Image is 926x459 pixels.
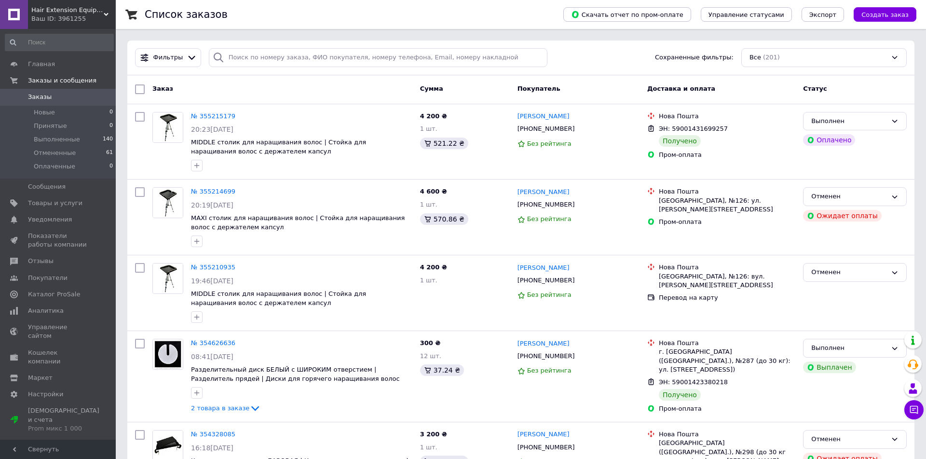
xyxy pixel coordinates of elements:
div: Выплачен [803,362,856,373]
span: Скачать отчет по пром-оплате [571,10,683,19]
span: Аналитика [28,306,64,315]
div: Отменен [811,267,887,278]
div: Перевод на карту [659,293,795,302]
img: Фото товару [153,264,183,293]
span: Все [749,53,761,62]
div: Выполнен [811,116,887,126]
h1: Список заказов [145,9,228,20]
div: [PHONE_NUMBER] [516,123,577,135]
span: Заказы и сообщения [28,76,96,85]
div: [PHONE_NUMBER] [516,350,577,362]
a: № 355215179 [191,112,235,120]
span: 2 товара в заказе [191,404,249,412]
span: Hair Extension Equipment [31,6,104,14]
span: Без рейтинга [527,367,572,374]
span: Сохраненные фильтры: [655,53,734,62]
input: Поиск [5,34,114,51]
span: Управление сайтом [28,323,89,340]
span: [DEMOGRAPHIC_DATA] и счета [28,406,99,433]
a: Создать заказ [844,11,916,18]
div: [PHONE_NUMBER] [516,198,577,211]
span: Кошелек компании [28,348,89,366]
a: № 354626636 [191,339,235,347]
span: Заказы [28,93,52,101]
span: 12 шт. [420,352,441,360]
a: [PERSON_NAME] [517,112,570,121]
a: Фото товару [152,339,183,370]
div: 521.22 ₴ [420,138,468,149]
img: Фото товару [153,188,183,218]
a: Фото товару [152,112,183,143]
div: Ваш ID: 3961255 [31,14,116,23]
button: Скачать отчет по пром-оплате [563,7,691,22]
span: Маркет [28,374,53,382]
span: Отзывы [28,257,54,265]
div: Оплачено [803,134,855,146]
a: [PERSON_NAME] [517,188,570,197]
span: Показатели работы компании [28,232,89,249]
div: Prom микс 1 000 [28,424,99,433]
span: Товары и услуги [28,199,82,208]
span: 1 шт. [420,125,437,132]
button: Создать заказ [854,7,916,22]
span: 16:18[DATE] [191,444,233,452]
span: 1 шт. [420,444,437,451]
button: Управление статусами [701,7,792,22]
a: 2 товара в заказе [191,404,261,412]
div: [PHONE_NUMBER] [516,274,577,287]
span: Покупатель [517,85,560,92]
a: Фото товару [152,187,183,218]
button: Экспорт [802,7,844,22]
div: Нова Пошта [659,339,795,348]
div: Нова Пошта [659,263,795,272]
span: 20:19[DATE] [191,201,233,209]
button: Чат с покупателем [904,400,924,419]
div: Получено [659,135,701,147]
span: Каталог ProSale [28,290,80,299]
span: 61 [106,149,113,157]
span: Без рейтинга [527,140,572,147]
span: Покупатели [28,274,68,282]
div: 570.86 ₴ [420,213,468,225]
div: Нова Пошта [659,112,795,121]
a: MIDDLE столик для наращивания волос | Стойка для наращивания волос с держателем капсул [191,139,366,155]
span: 08:41[DATE] [191,353,233,361]
span: Управление статусами [708,11,784,18]
span: Отмененные [34,149,76,157]
span: 4 600 ₴ [420,188,447,195]
span: Настройки [28,390,63,399]
span: Сумма [420,85,443,92]
span: 19:46[DATE] [191,277,233,285]
span: 140 [103,135,113,144]
div: Отменен [811,434,887,445]
span: 300 ₴ [420,339,441,347]
a: [PERSON_NAME] [517,264,570,273]
div: [GEOGRAPHIC_DATA], №126: ул. [PERSON_NAME][STREET_ADDRESS] [659,196,795,214]
div: Нова Пошта [659,430,795,439]
span: Доставка и оплата [647,85,715,92]
a: MIDDLE столик для наращивания волос | Стойка для наращивания волос с держателем капсул [191,290,366,306]
span: Главная [28,60,55,69]
a: [PERSON_NAME] [517,430,570,439]
div: Нова Пошта [659,187,795,196]
div: [PHONE_NUMBER] [516,441,577,454]
img: Фото товару [153,339,183,369]
span: Создать заказ [861,11,909,18]
span: 20:23[DATE] [191,125,233,133]
span: Принятые [34,122,67,130]
span: Новые [34,108,55,117]
span: 0 [109,108,113,117]
div: Отменен [811,192,887,202]
div: Пром-оплата [659,151,795,159]
a: [PERSON_NAME] [517,339,570,348]
span: Без рейтинга [527,215,572,223]
a: № 354328085 [191,431,235,438]
span: 0 [109,162,113,171]
span: 0 [109,122,113,130]
span: 4 200 ₴ [420,112,447,120]
span: 3 200 ₴ [420,431,447,438]
a: Разделительный диск БЕЛЫЙ с ШИРОКИМ отверстием | Разделитель прядей | Диски для горячего наращива... [191,366,400,382]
